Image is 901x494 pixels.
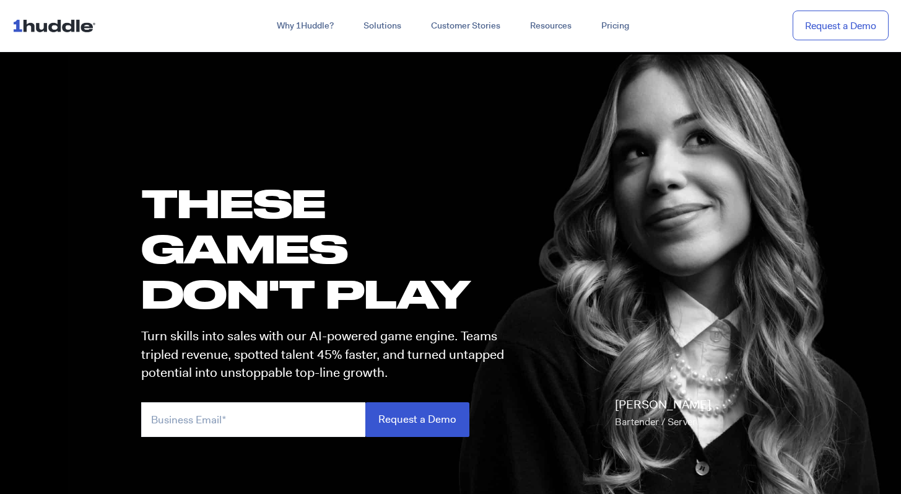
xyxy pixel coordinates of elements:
p: [PERSON_NAME] [615,396,711,431]
span: Bartender / Server [615,415,696,428]
input: Request a Demo [365,402,469,436]
a: Resources [515,15,586,37]
img: ... [12,14,101,37]
a: Request a Demo [793,11,889,41]
p: Turn skills into sales with our AI-powered game engine. Teams tripled revenue, spotted talent 45%... [141,327,515,382]
a: Why 1Huddle? [262,15,349,37]
h1: these GAMES DON'T PLAY [141,180,515,317]
a: Customer Stories [416,15,515,37]
input: Business Email* [141,402,365,436]
a: Pricing [586,15,644,37]
a: Solutions [349,15,416,37]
